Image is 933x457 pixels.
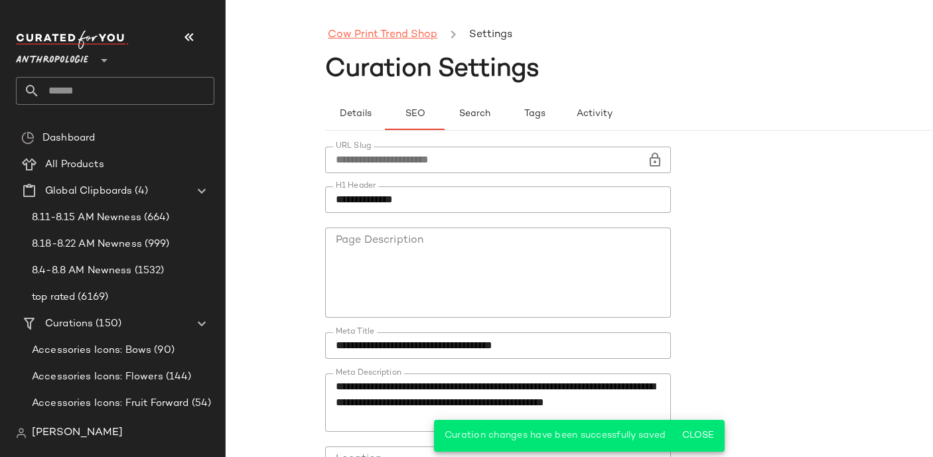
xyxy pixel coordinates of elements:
[142,237,170,252] span: (999)
[575,109,612,119] span: Activity
[32,290,75,305] span: top rated
[445,430,666,440] span: Curation changes have been successfully saved
[32,237,142,252] span: 8.18-8.22 AM Newness
[42,131,95,146] span: Dashboard
[32,396,189,411] span: Accessories Icons: Fruit Forward
[189,396,212,411] span: (54)
[676,424,719,448] button: Close
[32,343,151,358] span: Accessories Icons: Bows
[132,263,165,279] span: (1532)
[325,56,539,83] span: Curation Settings
[75,290,108,305] span: (6169)
[45,316,93,332] span: Curations
[466,27,515,44] li: Settings
[32,263,132,279] span: 8.4-8.8 AM Newness
[163,369,192,385] span: (144)
[151,343,175,358] span: (90)
[682,430,714,441] span: Close
[21,131,35,145] img: svg%3e
[16,31,129,49] img: cfy_white_logo.C9jOOHJF.svg
[32,425,123,441] span: [PERSON_NAME]
[45,184,132,199] span: Global Clipboards
[523,109,545,119] span: Tags
[404,109,425,119] span: SEO
[338,109,371,119] span: Details
[459,109,490,119] span: Search
[45,157,104,172] span: All Products
[141,210,170,226] span: (664)
[328,27,437,44] a: Cow Print Trend Shop
[32,210,141,226] span: 8.11-8.15 AM Newness
[132,184,147,199] span: (4)
[93,316,121,332] span: (150)
[16,428,27,438] img: svg%3e
[16,45,88,69] span: Anthropologie
[32,369,163,385] span: Accessories Icons: Flowers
